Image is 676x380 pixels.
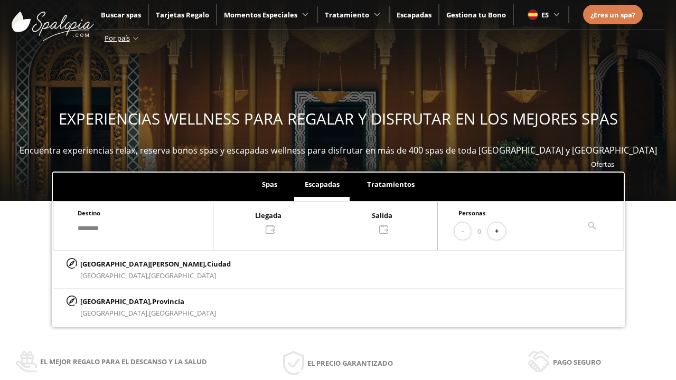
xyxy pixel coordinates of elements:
[12,1,94,41] img: ImgLogoSpalopia.BvClDcEz.svg
[458,209,486,217] span: Personas
[80,271,149,280] span: [GEOGRAPHIC_DATA],
[40,356,207,367] span: El mejor regalo para el descanso y la salud
[156,10,209,20] a: Tarjetas Regalo
[397,10,431,20] a: Escapadas
[488,223,505,240] button: +
[80,296,216,307] p: [GEOGRAPHIC_DATA],
[367,179,415,189] span: Tratamientos
[101,10,141,20] a: Buscar spas
[207,259,231,269] span: Ciudad
[590,9,635,21] a: ¿Eres un spa?
[80,258,231,270] p: [GEOGRAPHIC_DATA][PERSON_NAME],
[307,357,393,369] span: El precio garantizado
[477,225,481,237] span: 0
[152,297,184,306] span: Provincia
[262,179,277,189] span: Spas
[59,108,618,129] span: EXPERIENCIAS WELLNESS PARA REGALAR Y DISFRUTAR EN LOS MEJORES SPAS
[78,209,100,217] span: Destino
[446,10,506,20] a: Gestiona tu Bono
[455,223,471,240] button: -
[305,179,340,189] span: Escapadas
[553,356,601,368] span: Pago seguro
[149,271,216,280] span: [GEOGRAPHIC_DATA]
[590,10,635,20] span: ¿Eres un spa?
[591,159,614,169] a: Ofertas
[80,308,149,318] span: [GEOGRAPHIC_DATA],
[105,33,130,43] span: Por país
[20,145,657,156] span: Encuentra experiencias relax, reserva bonos spas y escapadas wellness para disfrutar en más de 40...
[149,308,216,318] span: [GEOGRAPHIC_DATA]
